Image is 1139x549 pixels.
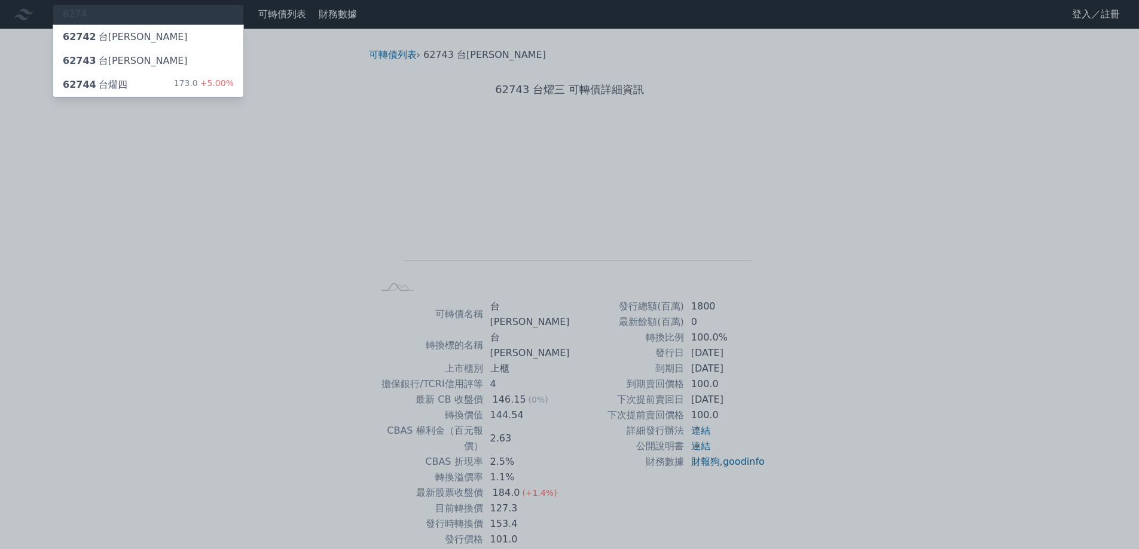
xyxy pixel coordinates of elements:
[63,31,96,42] span: 62742
[198,78,234,88] span: +5.00%
[174,78,234,92] div: 173.0
[53,49,243,73] a: 62743台[PERSON_NAME]
[53,73,243,97] a: 62744台燿四 173.0+5.00%
[63,30,188,44] div: 台[PERSON_NAME]
[63,54,188,68] div: 台[PERSON_NAME]
[63,79,96,90] span: 62744
[63,55,96,66] span: 62743
[53,25,243,49] a: 62742台[PERSON_NAME]
[63,78,127,92] div: 台燿四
